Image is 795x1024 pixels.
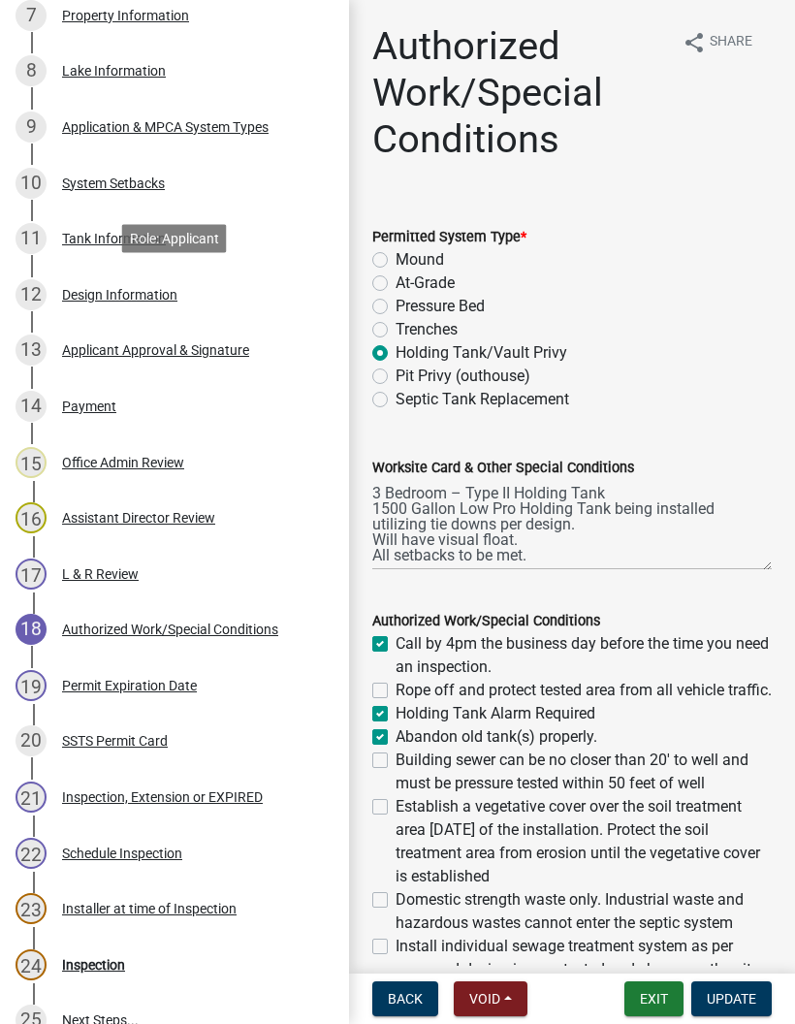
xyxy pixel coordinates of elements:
button: Back [372,981,438,1016]
label: Pit Privy (outhouse) [396,365,530,388]
div: L & R Review [62,567,139,581]
div: 12 [16,279,47,310]
span: Share [710,31,752,54]
div: 20 [16,725,47,756]
div: 15 [16,447,47,478]
label: Rope off and protect tested area from all vehicle traffic. [396,679,772,702]
div: 16 [16,502,47,533]
div: Authorized Work/Special Conditions [62,623,278,636]
div: 10 [16,168,47,199]
div: 13 [16,335,47,366]
span: Update [707,991,756,1007]
label: Trenches [396,318,458,341]
div: Installer at time of Inspection [62,902,237,915]
div: Application & MPCA System Types [62,120,269,134]
label: Building sewer can be no closer than 20' to well and must be pressure tested within 50 feet of well [396,749,772,795]
label: Worksite Card & Other Special Conditions [372,462,634,475]
div: 11 [16,223,47,254]
label: Authorized Work/Special Conditions [372,615,600,628]
label: Permitted System Type [372,231,526,244]
div: 22 [16,838,47,869]
button: Update [691,981,772,1016]
label: Call by 4pm the business day before the time you need an inspection. [396,632,772,679]
div: Schedule Inspection [62,847,182,860]
div: Permit Expiration Date [62,679,197,692]
div: Office Admin Review [62,456,184,469]
label: Pressure Bed [396,295,485,318]
div: SSTS Permit Card [62,734,168,748]
label: Install individual sewage treatment system as per approved design in area tested and shown on the... [396,935,772,1005]
div: 19 [16,670,47,701]
span: Back [388,991,423,1007]
label: At-Grade [396,272,455,295]
div: System Setbacks [62,176,165,190]
div: 14 [16,391,47,422]
div: Property Information [62,9,189,22]
div: Payment [62,400,116,413]
div: Applicant Approval & Signature [62,343,249,357]
button: Exit [624,981,684,1016]
div: 8 [16,55,47,86]
label: Holding Tank Alarm Required [396,702,595,725]
label: Domestic strength waste only. Industrial waste and hazardous wastes cannot enter the septic system [396,888,772,935]
i: share [683,31,706,54]
div: Assistant Director Review [62,511,215,525]
h1: Authorized Work/Special Conditions [372,23,667,163]
div: Role: Applicant [122,224,227,252]
label: Abandon old tank(s) properly. [396,725,597,749]
div: Lake Information [62,64,166,78]
button: shareShare [667,23,768,61]
div: Inspection [62,958,125,972]
div: Tank Information [62,232,166,245]
div: 23 [16,893,47,924]
div: Design Information [62,288,177,302]
div: Inspection, Extension or EXPIRED [62,790,263,804]
label: Mound [396,248,444,272]
div: 18 [16,614,47,645]
label: Septic Tank Replacement [396,388,569,411]
button: Void [454,981,527,1016]
div: 17 [16,559,47,590]
label: Establish a vegetative cover over the soil treatment area [DATE] of the installation. Protect the... [396,795,772,888]
div: 9 [16,112,47,143]
span: Void [469,991,500,1007]
div: 21 [16,782,47,813]
label: Holding Tank/Vault Privy [396,341,567,365]
div: 24 [16,949,47,980]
